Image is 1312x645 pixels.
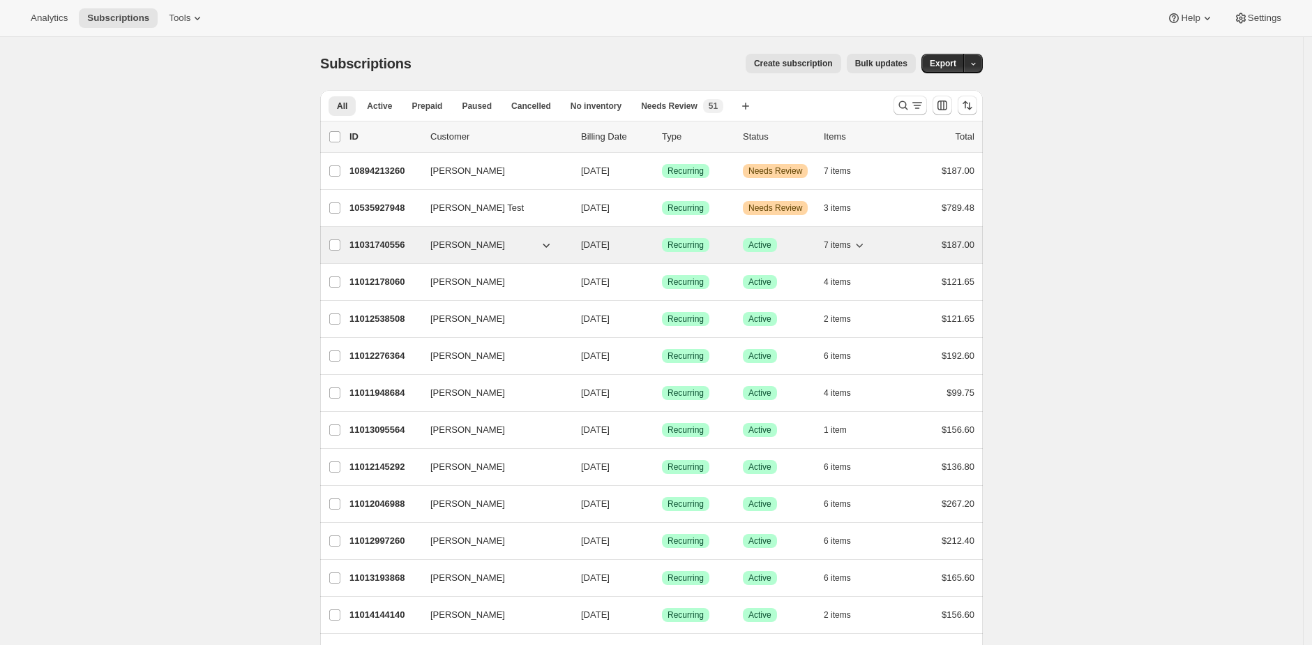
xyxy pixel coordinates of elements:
[947,387,974,398] span: $99.75
[349,349,419,363] p: 11012276364
[748,461,771,473] span: Active
[581,313,610,324] span: [DATE]
[581,387,610,398] span: [DATE]
[942,498,974,509] span: $267.20
[349,198,974,218] div: 10535927948[PERSON_NAME] Test[DATE]SuccessRecurringWarningNeeds Review3 items$789.48
[349,494,974,514] div: 11012046988[PERSON_NAME][DATE]SuccessRecurringSuccessActive6 items$267.20
[824,202,851,214] span: 3 items
[824,457,866,477] button: 6 items
[79,8,158,28] button: Subscriptions
[349,235,974,255] div: 11031740556[PERSON_NAME][DATE]SuccessRecurringSuccessActive7 items$187.00
[824,535,851,547] span: 6 items
[942,313,974,324] span: $121.65
[581,239,610,250] span: [DATE]
[933,96,952,115] button: Customize table column order and visibility
[349,383,974,403] div: 11011948684[PERSON_NAME][DATE]SuccessRecurringSuccessActive4 items$99.75
[893,96,927,115] button: Search and filter results
[349,201,419,215] p: 10535927948
[422,308,561,330] button: [PERSON_NAME]
[824,161,866,181] button: 7 items
[824,494,866,514] button: 6 items
[942,350,974,361] span: $192.60
[824,239,851,251] span: 7 items
[942,535,974,546] span: $212.40
[430,164,505,178] span: [PERSON_NAME]
[824,568,866,588] button: 6 items
[430,423,505,437] span: [PERSON_NAME]
[349,312,419,326] p: 11012538508
[668,276,704,288] span: Recurring
[581,609,610,620] span: [DATE]
[349,460,419,474] p: 11012145292
[1159,8,1222,28] button: Help
[349,130,974,144] div: IDCustomerBilling DateTypeStatusItemsTotal
[668,350,704,362] span: Recurring
[824,572,851,584] span: 6 items
[824,461,851,473] span: 6 items
[855,58,907,69] span: Bulk updates
[430,571,505,585] span: [PERSON_NAME]
[430,238,505,252] span: [PERSON_NAME]
[422,530,561,552] button: [PERSON_NAME]
[430,130,570,144] p: Customer
[942,165,974,176] span: $187.00
[754,58,833,69] span: Create subscription
[349,497,419,511] p: 11012046988
[668,572,704,584] span: Recurring
[430,312,505,326] span: [PERSON_NAME]
[22,8,76,28] button: Analytics
[422,604,561,626] button: [PERSON_NAME]
[349,605,974,625] div: 11014144140[PERSON_NAME][DATE]SuccessRecurringSuccessActive2 items$156.60
[824,309,866,329] button: 2 items
[430,275,505,289] span: [PERSON_NAME]
[87,13,149,24] span: Subscriptions
[824,272,866,292] button: 4 items
[824,346,866,366] button: 6 items
[748,498,771,510] span: Active
[942,424,974,435] span: $156.60
[349,130,419,144] p: ID
[462,101,492,112] span: Paused
[734,96,757,116] button: Create new view
[1248,13,1281,24] span: Settings
[581,202,610,213] span: [DATE]
[422,567,561,589] button: [PERSON_NAME]
[422,345,561,367] button: [PERSON_NAME]
[824,387,851,399] span: 4 items
[748,424,771,436] span: Active
[824,531,866,551] button: 6 items
[668,387,704,399] span: Recurring
[430,201,524,215] span: [PERSON_NAME] Test
[709,101,718,112] span: 51
[921,54,965,73] button: Export
[349,531,974,551] div: 11012997260[PERSON_NAME][DATE]SuccessRecurringSuccessActive6 items$212.40
[748,313,771,325] span: Active
[422,419,561,441] button: [PERSON_NAME]
[349,420,974,440] div: 11013095564[PERSON_NAME][DATE]SuccessRecurringSuccessActive1 item$156.60
[430,608,505,622] span: [PERSON_NAME]
[662,130,732,144] div: Type
[422,271,561,293] button: [PERSON_NAME]
[748,202,802,214] span: Needs Review
[581,461,610,472] span: [DATE]
[349,309,974,329] div: 11012538508[PERSON_NAME][DATE]SuccessRecurringSuccessActive2 items$121.65
[349,164,419,178] p: 10894213260
[668,313,704,325] span: Recurring
[430,349,505,363] span: [PERSON_NAME]
[31,13,68,24] span: Analytics
[824,605,866,625] button: 2 items
[430,460,505,474] span: [PERSON_NAME]
[748,609,771,621] span: Active
[942,239,974,250] span: $187.00
[748,276,771,288] span: Active
[581,165,610,176] span: [DATE]
[430,534,505,548] span: [PERSON_NAME]
[349,238,419,252] p: 11031740556
[320,56,412,71] span: Subscriptions
[824,130,893,144] div: Items
[349,275,419,289] p: 11012178060
[367,101,392,112] span: Active
[349,346,974,366] div: 11012276364[PERSON_NAME][DATE]SuccessRecurringSuccessActive6 items$192.60
[668,424,704,436] span: Recurring
[746,54,841,73] button: Create subscription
